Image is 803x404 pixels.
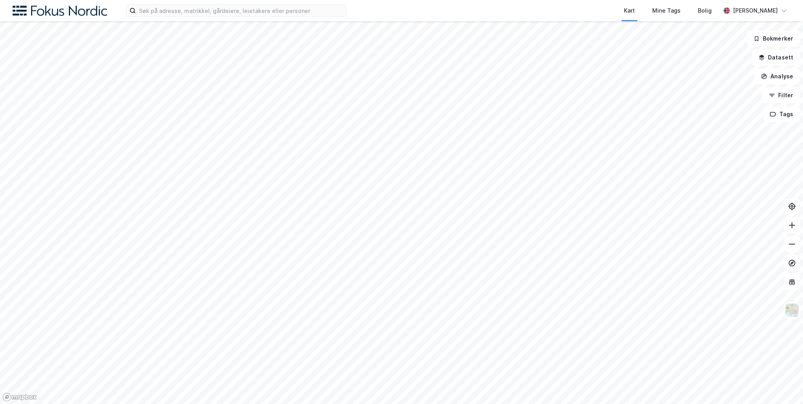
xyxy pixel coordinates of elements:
[698,6,712,15] div: Bolig
[624,6,635,15] div: Kart
[764,366,803,404] div: Kontrollprogram for chat
[13,6,107,16] img: fokus-nordic-logo.8a93422641609758e4ac.png
[764,366,803,404] iframe: Chat Widget
[733,6,778,15] div: [PERSON_NAME]
[136,5,346,17] input: Søk på adresse, matrikkel, gårdeiere, leietakere eller personer
[652,6,681,15] div: Mine Tags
